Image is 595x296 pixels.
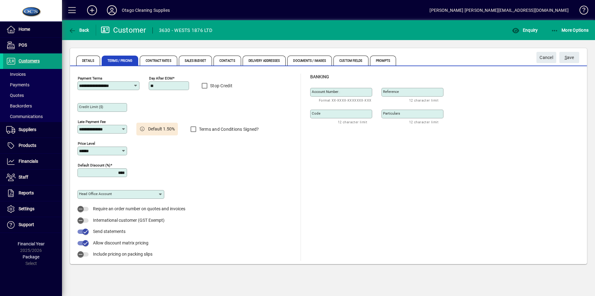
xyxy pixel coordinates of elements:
[3,122,62,138] a: Suppliers
[82,5,102,16] button: Add
[79,192,112,196] mat-label: Head Office Account
[370,56,396,66] span: Prompts
[102,56,139,66] span: Terms / Pricing
[430,5,569,15] div: [PERSON_NAME] [PERSON_NAME][EMAIL_ADDRESS][DOMAIN_NAME]
[540,52,553,63] span: Cancel
[78,141,95,146] mat-label: Price Level
[510,25,539,36] button: Enquiry
[19,143,36,148] span: Products
[3,90,62,101] a: Quotes
[536,52,556,63] button: Cancel
[140,56,177,66] span: Contract Rates
[333,56,368,66] span: Custom Fields
[19,27,30,32] span: Home
[3,38,62,53] a: POS
[19,159,38,164] span: Financials
[179,56,212,66] span: Sales Budget
[101,25,146,35] div: Customer
[409,118,439,125] mat-hint: 12 character limit
[18,241,45,246] span: Financial Year
[93,252,152,257] span: Include pricing on packing slips
[310,74,329,79] span: Banking
[559,52,579,63] button: Save
[78,163,110,167] mat-label: Default Discount (%)
[19,43,27,48] span: POS
[6,103,32,108] span: Backorders
[62,25,96,36] app-page-header-button: Back
[575,1,587,21] a: Knowledge Base
[243,56,286,66] span: Delivery Addresses
[19,175,28,180] span: Staff
[209,83,232,89] label: Stop Credit
[3,138,62,153] a: Products
[3,69,62,80] a: Invoices
[148,126,175,132] span: Default 1.50%
[78,120,106,124] mat-label: Late Payment Fee
[3,22,62,37] a: Home
[19,58,40,63] span: Customers
[549,25,590,36] button: More Options
[76,56,100,66] span: Details
[159,25,212,35] div: 3630 - WESTS 1876 LTD
[312,89,338,94] mat-label: Account number
[122,5,170,15] div: Otago Cleaning Supplies
[6,114,43,119] span: Communications
[319,97,371,104] mat-hint: Format XX-XXXX-XXXXXXX-XXX
[565,52,574,63] span: ave
[3,217,62,233] a: Support
[68,28,89,33] span: Back
[6,93,24,98] span: Quotes
[3,170,62,185] a: Staff
[198,126,259,132] label: Terms and Conditions Signed?
[409,97,439,104] mat-hint: 12 character limit
[3,111,62,122] a: Communications
[3,185,62,201] a: Reports
[565,55,567,60] span: S
[312,111,320,116] mat-label: Code
[78,76,102,80] mat-label: Payment Terms
[19,222,34,227] span: Support
[93,218,165,223] span: International customer (GST Exempt)
[102,5,122,16] button: Profile
[79,105,103,109] mat-label: Credit Limit ($)
[338,118,367,125] mat-hint: 12 character limit
[3,201,62,217] a: Settings
[287,56,332,66] span: Documents / Images
[19,190,34,195] span: Reports
[383,89,399,94] mat-label: Reference
[6,82,29,87] span: Payments
[93,229,126,234] span: Send statements
[149,76,173,80] mat-label: Day after EOM
[93,206,185,211] span: Require an order number on quotes and invoices
[214,56,241,66] span: Contacts
[67,25,91,36] button: Back
[93,240,148,245] span: Allow discount matrix pricing
[551,28,589,33] span: More Options
[512,28,538,33] span: Enquiry
[3,154,62,169] a: Financials
[23,254,39,259] span: Package
[19,127,36,132] span: Suppliers
[383,111,400,116] mat-label: Particulars
[3,101,62,111] a: Backorders
[19,206,34,211] span: Settings
[3,80,62,90] a: Payments
[6,72,26,77] span: Invoices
